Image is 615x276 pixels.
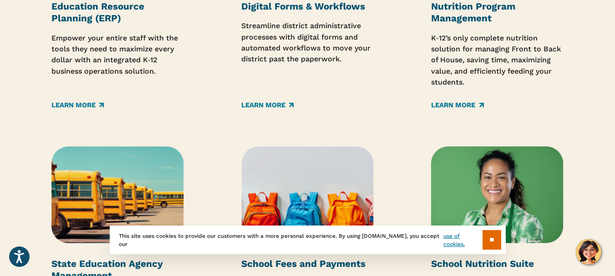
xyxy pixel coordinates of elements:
strong: School Fees and Payments [241,258,366,269]
img: Payments Thumbnail [241,146,374,243]
p: K‑12’s only complete nutrition solution for managing Front to Back of House, saving time, maximiz... [431,33,564,88]
img: State Thumbnail [51,146,184,243]
a: use of cookies. [443,232,482,248]
button: Hello, have a question? Let’s chat. [576,239,601,265]
h3: Digital Forms & Workflows [241,0,374,12]
strong: School Nutrition Suite [431,258,534,269]
p: Streamline district administrative processes with digital forms and automated workflows to move y... [241,20,374,88]
a: Learn More [51,100,104,110]
div: This site uses cookies to provide our customers with a more personal experience. By using [DOMAIN... [110,226,506,254]
a: Learn More [431,100,483,110]
img: School Nutrition Suite [431,146,564,243]
p: Empower your entire staff with the tools they need to maximize every dollar with an integrated K‑... [51,33,184,88]
strong: Nutrition Program Management [431,1,515,24]
a: Learn More [241,100,294,110]
h3: Education Resource Planning (ERP) [51,0,184,25]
